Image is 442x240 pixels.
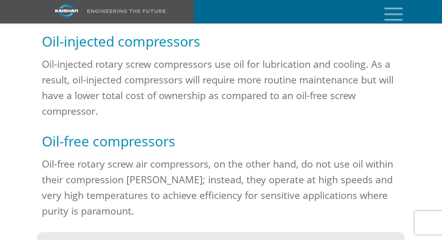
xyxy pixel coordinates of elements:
p: Oil-free rotary screw air compressors, on the other hand, do not use oil within their compression... [42,156,400,218]
a: mobile menu [381,5,394,18]
h5: Oil-injected compressors [42,32,400,50]
h5: Oil-free compressors [42,132,400,150]
img: Engineering the future [87,9,165,13]
p: Oil-injected rotary screw compressors use oil for lubrication and cooling. As a result, oil-injec... [42,56,400,119]
img: kaishan logo [37,4,96,18]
